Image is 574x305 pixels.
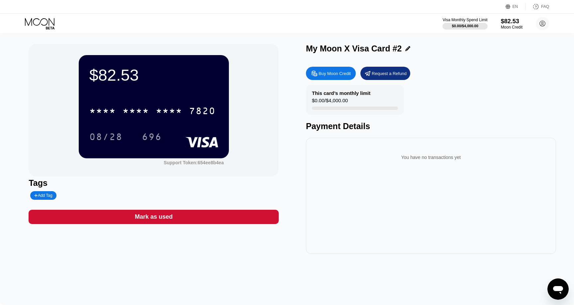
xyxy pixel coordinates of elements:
[84,128,128,145] div: 08/28
[29,210,279,224] div: Mark as used
[29,178,279,188] div: Tags
[360,67,410,80] div: Request a Refund
[164,160,224,165] div: Support Token: 654ee8b4ea
[501,25,523,30] div: Moon Credit
[452,24,478,28] div: $0.00 / $4,000.00
[506,3,526,10] div: EN
[189,107,216,117] div: 7820
[142,132,162,143] div: 696
[501,18,523,30] div: $82.53Moon Credit
[89,132,123,143] div: 08/28
[513,4,518,9] div: EN
[541,4,549,9] div: FAQ
[311,148,551,167] div: You have no transactions yet
[312,98,348,107] div: $0.00 / $4,000.00
[526,3,549,10] div: FAQ
[164,160,224,165] div: Support Token:654ee8b4ea
[547,278,569,300] iframe: Przycisk umożliwiający otwarcie okna komunikatora
[442,18,487,22] div: Visa Monthly Spend Limit
[372,71,407,76] div: Request a Refund
[137,128,167,145] div: 696
[30,191,56,200] div: Add Tag
[442,18,487,30] div: Visa Monthly Spend Limit$0.00/$4,000.00
[89,66,218,84] div: $82.53
[135,213,173,221] div: Mark as used
[306,67,356,80] div: Buy Moon Credit
[306,44,402,53] div: My Moon X Visa Card #2
[501,18,523,25] div: $82.53
[312,90,370,96] div: This card’s monthly limit
[319,71,351,76] div: Buy Moon Credit
[34,193,52,198] div: Add Tag
[306,121,556,131] div: Payment Details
